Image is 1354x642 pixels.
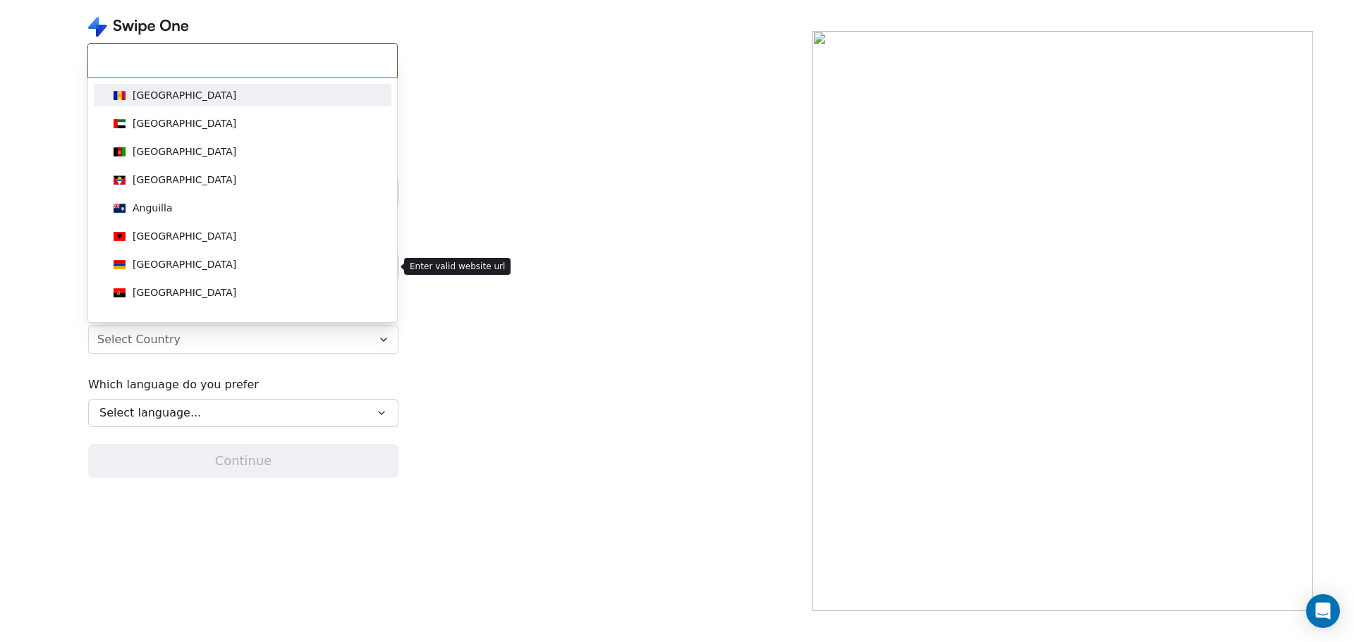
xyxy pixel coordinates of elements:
[133,173,236,187] div: [GEOGRAPHIC_DATA]
[133,257,236,271] div: [GEOGRAPHIC_DATA]
[133,229,236,243] div: [GEOGRAPHIC_DATA]
[133,314,236,328] div: [GEOGRAPHIC_DATA]
[133,116,236,130] div: [GEOGRAPHIC_DATA]
[133,201,172,215] div: Anguilla
[133,285,236,300] div: [GEOGRAPHIC_DATA]
[133,88,236,102] div: [GEOGRAPHIC_DATA]
[133,144,236,159] div: [GEOGRAPHIC_DATA]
